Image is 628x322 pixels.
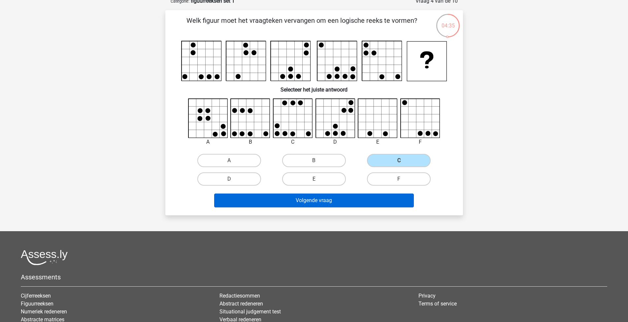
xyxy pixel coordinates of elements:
div: B [225,138,275,146]
a: Redactiesommen [219,293,260,299]
label: C [367,154,431,167]
div: 04:35 [436,13,460,30]
h6: Selecteer het juiste antwoord [176,81,452,93]
div: F [395,138,445,146]
a: Cijferreeksen [21,293,51,299]
label: B [282,154,346,167]
div: A [183,138,233,146]
label: E [282,172,346,186]
a: Privacy [418,293,436,299]
div: D [311,138,360,146]
p: Welk figuur moet het vraagteken vervangen om een logische reeks te vormen? [176,16,428,35]
button: Volgende vraag [214,194,414,207]
label: A [197,154,261,167]
h5: Assessments [21,273,607,281]
a: Terms of service [418,301,457,307]
label: D [197,172,261,186]
a: Abstract redeneren [219,301,263,307]
div: E [353,138,403,146]
label: F [367,172,431,186]
div: C [268,138,318,146]
a: Situational judgement test [219,308,281,315]
a: Figuurreeksen [21,301,53,307]
a: Numeriek redeneren [21,308,67,315]
img: Assessly logo [21,250,68,265]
